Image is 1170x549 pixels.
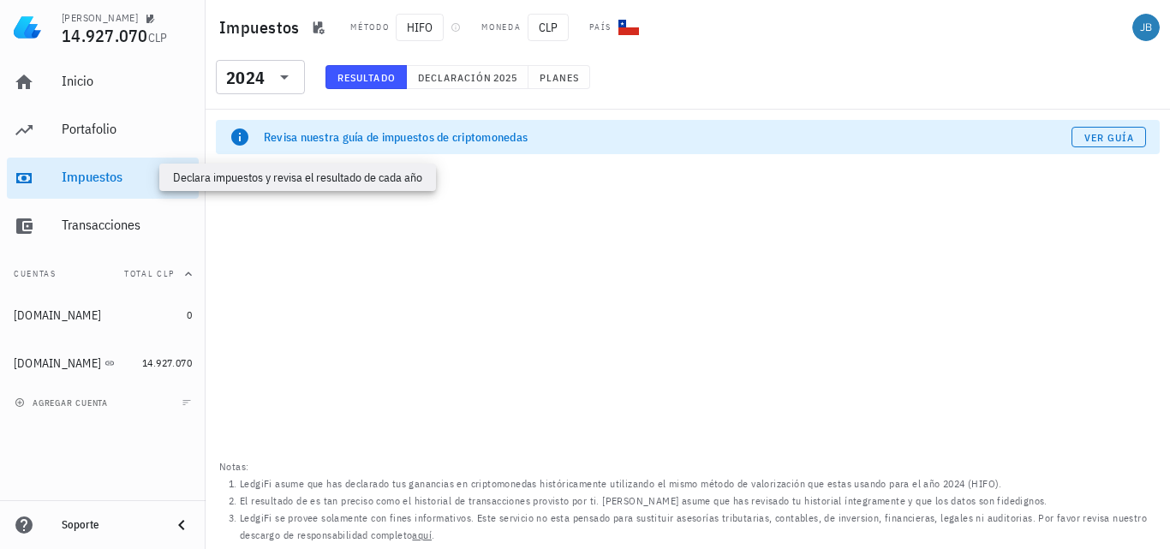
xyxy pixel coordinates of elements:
[62,73,192,89] div: Inicio
[14,356,101,371] div: [DOMAIN_NAME]
[1072,127,1146,147] a: Ver guía
[350,21,389,34] div: Método
[14,308,101,323] div: [DOMAIN_NAME]
[1083,131,1135,144] span: Ver guía
[216,60,305,94] div: 2024
[62,11,138,25] div: [PERSON_NAME]
[407,65,528,89] button: Declaración 2025
[492,71,517,84] span: 2025
[412,528,432,541] a: aquí
[62,121,192,137] div: Portafolio
[187,308,192,321] span: 0
[325,65,407,89] button: Resultado
[240,492,1156,510] li: El resultado de es tan preciso como el historial de transacciones provisto por ti. [PERSON_NAME] ...
[219,14,306,41] h1: Impuestos
[528,14,569,41] span: CLP
[7,110,199,151] a: Portafolio
[62,24,148,47] span: 14.927.070
[618,17,639,38] div: CL-icon
[62,169,192,185] div: Impuestos
[589,21,612,34] div: País
[148,30,168,45] span: CLP
[7,295,199,336] a: [DOMAIN_NAME] 0
[396,14,444,41] span: HIFO
[337,71,396,84] span: Resultado
[528,65,591,89] button: Planes
[226,69,265,87] div: 2024
[62,217,192,233] div: Transacciones
[7,206,199,247] a: Transacciones
[18,397,108,409] span: agregar cuenta
[240,510,1156,544] li: LedgiFi se provee solamente con fines informativos. Este servicio no esta pensado para sustituir ...
[7,254,199,295] button: CuentasTotal CLP
[481,21,521,34] div: Moneda
[1132,14,1160,41] div: avatar
[240,475,1156,492] li: LedgiFi asume que has declarado tus ganancias en criptomonedas históricamente utilizando el mismo...
[7,158,199,199] a: Impuestos
[62,518,158,532] div: Soporte
[7,343,199,384] a: [DOMAIN_NAME] 14.927.070
[206,453,1170,549] footer: Notas:
[14,14,41,41] img: LedgiFi
[417,71,492,84] span: Declaración
[10,394,116,411] button: agregar cuenta
[7,62,199,103] a: Inicio
[539,71,580,84] span: Planes
[124,268,175,279] span: Total CLP
[264,128,1072,146] div: Revisa nuestra guía de impuestos de criptomonedas
[142,356,192,369] span: 14.927.070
